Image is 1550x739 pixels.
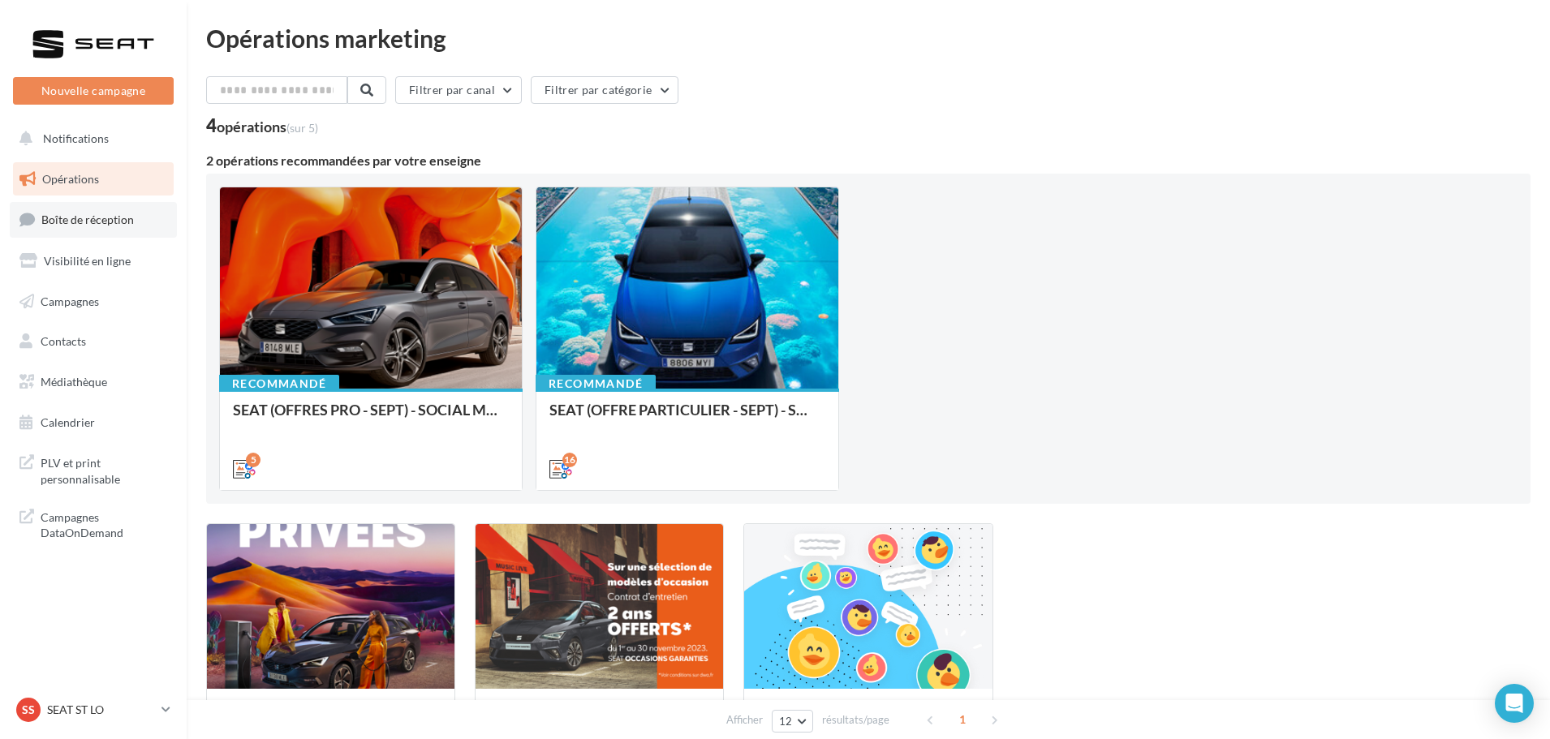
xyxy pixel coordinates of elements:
span: 1 [949,707,975,733]
button: Filtrer par canal [395,76,522,104]
div: Opérations marketing [206,26,1531,50]
span: Visibilité en ligne [44,254,131,268]
span: Contacts [41,334,86,348]
p: SEAT ST LO [47,702,155,718]
div: 5 [246,453,260,467]
a: Visibilité en ligne [10,244,177,278]
span: (sur 5) [286,121,318,135]
button: Nouvelle campagne [13,77,174,105]
span: Médiathèque [41,375,107,389]
a: PLV et print personnalisable [10,445,177,493]
span: Afficher [726,712,763,728]
span: SS [22,702,35,718]
span: Notifications [43,131,109,145]
span: Boîte de réception [41,213,134,226]
a: SS SEAT ST LO [13,694,174,725]
button: Notifications [10,122,170,156]
a: Campagnes [10,285,177,319]
a: Contacts [10,324,177,359]
div: Open Intercom Messenger [1495,684,1534,723]
div: 2 opérations recommandées par votre enseigne [206,154,1531,167]
a: Calendrier [10,406,177,440]
div: Recommandé [536,375,656,393]
span: Campagnes [41,294,99,307]
button: Filtrer par catégorie [531,76,678,104]
button: 12 [772,710,813,733]
span: Campagnes DataOnDemand [41,506,167,541]
span: PLV et print personnalisable [41,452,167,487]
div: Recommandé [219,375,339,393]
a: Opérations [10,162,177,196]
a: Campagnes DataOnDemand [10,500,177,548]
div: opérations [217,119,318,134]
div: SEAT (OFFRE PARTICULIER - SEPT) - SOCIAL MEDIA [549,402,825,434]
a: Boîte de réception [10,202,177,237]
span: résultats/page [822,712,889,728]
span: Opérations [42,172,99,186]
div: 16 [562,453,577,467]
span: Calendrier [41,415,95,429]
div: SEAT (OFFRES PRO - SEPT) - SOCIAL MEDIA [233,402,509,434]
div: 4 [206,117,318,135]
a: Médiathèque [10,365,177,399]
span: 12 [779,715,793,728]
